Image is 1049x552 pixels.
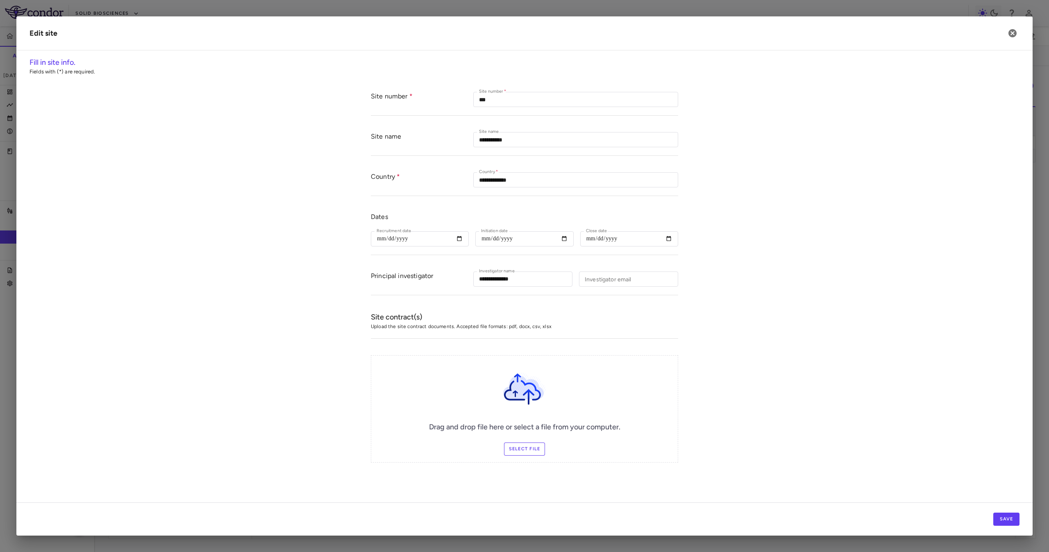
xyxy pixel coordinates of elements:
[504,443,545,456] label: Select file
[479,88,506,95] label: Site number
[371,323,678,330] span: Upload the site contract documents. Accepted file formats: pdf, docx, csv, xlsx
[479,268,515,275] label: Investigator name
[479,128,499,135] label: Site name
[481,228,508,235] label: Initiation date
[371,312,678,323] h6: Site contract(s)
[479,169,498,176] label: Country
[377,228,411,235] label: Recruitment date
[586,228,607,235] label: Close date
[371,132,473,147] div: Site name
[993,513,1019,526] button: Save
[371,172,473,187] div: Country
[371,271,473,287] div: Principal investigator
[371,212,678,221] div: Dates
[30,68,1019,75] p: Fields with (*) are required.
[30,28,57,39] div: Edit site
[371,92,473,107] div: Site number
[429,422,620,433] h6: Drag and drop file here or select a file from your computer.
[30,57,1019,68] h6: Fill in site info.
